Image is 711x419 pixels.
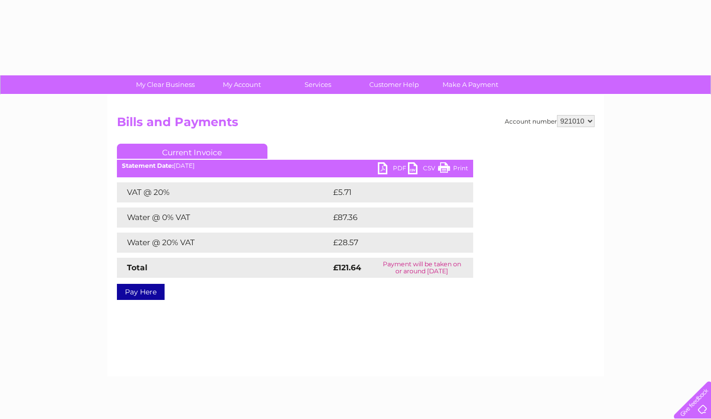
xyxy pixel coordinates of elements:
b: Statement Date: [122,162,174,169]
td: Water @ 20% VAT [117,233,331,253]
strong: Total [127,263,148,272]
a: Current Invoice [117,144,267,159]
td: Payment will be taken on or around [DATE] [371,258,473,278]
td: £87.36 [331,207,453,228]
a: Print [438,162,468,177]
a: My Clear Business [124,75,207,94]
a: Services [276,75,359,94]
a: PDF [378,162,408,177]
td: VAT @ 20% [117,182,331,202]
a: Make A Payment [429,75,512,94]
a: Pay Here [117,284,165,300]
strong: £121.64 [333,263,361,272]
div: [DATE] [117,162,473,169]
a: My Account [200,75,283,94]
div: Account number [505,115,595,127]
td: Water @ 0% VAT [117,207,331,228]
a: Customer Help [353,75,436,94]
td: £28.57 [331,233,453,253]
h2: Bills and Payments [117,115,595,134]
td: £5.71 [331,182,448,202]
a: CSV [408,162,438,177]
